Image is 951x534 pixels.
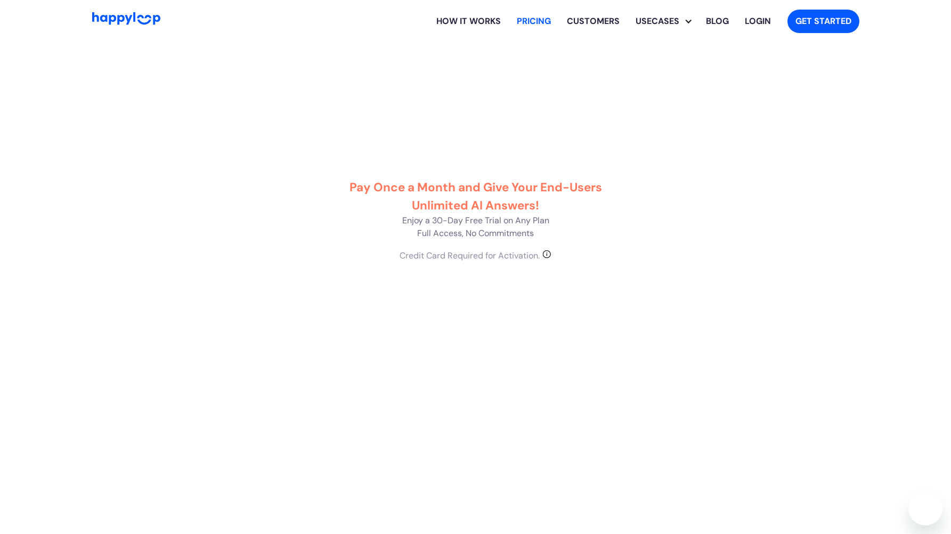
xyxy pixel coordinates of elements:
iframe: Button to launch messaging window [908,491,942,525]
a: Log in to your HappyLoop account [737,4,779,38]
img: HappyLoop Logo [92,12,160,25]
div: Usecases [628,15,687,28]
a: View HappyLoop pricing plans [509,4,559,38]
a: Learn how HappyLoop works [428,4,509,38]
a: Visit the HappyLoop blog for insights [698,4,737,38]
div: Credit Card Required for Activation. [400,249,540,262]
strong: Pay Once a Month and Give Your End-Users Unlimited AI Answers! [349,180,602,213]
a: Go to Home Page [92,12,160,30]
a: Get started with HappyLoop [787,10,859,33]
div: Usecases [636,4,698,38]
p: Enjoy a 30-Day Free Trial on Any Plan Full Access, No Commitments [329,179,622,240]
a: Learn how HappyLoop works [559,4,628,38]
div: Explore HappyLoop use cases [628,4,698,38]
